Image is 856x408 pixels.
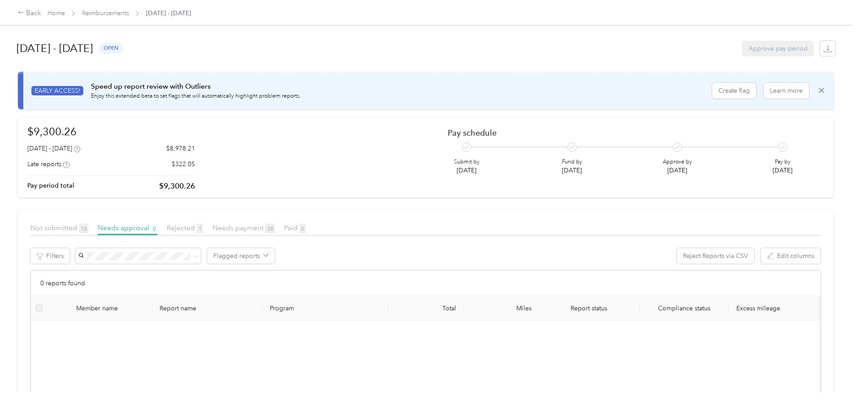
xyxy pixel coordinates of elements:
[761,248,821,264] button: Edit columns
[18,8,41,19] div: Back
[27,144,80,153] div: [DATE] - [DATE]
[663,166,692,175] p: [DATE]
[47,296,152,321] th: Member name
[27,159,69,169] div: Late reports
[30,223,88,232] span: Not submitted
[82,9,129,17] a: Reimbursements
[146,9,191,18] span: [DATE] - [DATE]
[91,92,301,100] p: Enjoy this extended beta to set flags that will automatically highlight problem reports.
[99,43,123,53] span: open
[27,124,195,139] h1: $9,300.26
[212,223,275,232] span: Needs payment
[712,83,756,99] button: Create flag
[806,358,856,408] iframe: Everlance-gr Chat Button Frame
[395,305,456,312] div: Total
[546,305,632,312] span: Report status
[299,223,306,233] span: 0
[159,180,195,192] p: $9,300.26
[736,305,813,312] p: Excess mileage
[31,271,821,296] div: 0 reports found
[448,128,808,137] h2: Pay schedule
[663,158,692,166] p: Approve by
[263,296,388,321] th: Program
[79,223,88,233] span: 18
[677,248,754,264] button: Reject Reports via CSV
[167,223,203,232] span: Rejected
[48,9,65,17] a: Home
[98,223,157,232] span: Needs approval
[454,166,480,175] p: [DATE]
[166,144,195,153] p: $8,978.21
[31,86,83,95] span: EARLY ACCESS!
[30,248,70,264] button: Filters
[646,305,722,312] span: Compliance status
[773,158,792,166] p: Pay by
[562,158,582,166] p: Fund by
[172,159,195,169] p: $322.05
[76,305,145,312] div: Member name
[562,166,582,175] p: [DATE]
[284,223,306,232] span: Paid
[265,223,275,233] span: 38
[773,166,792,175] p: [DATE]
[17,38,93,59] h1: [DATE] - [DATE]
[152,296,263,321] th: Report name
[471,305,532,312] div: Miles
[207,248,275,264] button: Flagged reports
[197,223,203,233] span: 1
[151,223,157,233] span: 0
[27,181,74,190] p: Pay period total
[454,158,480,166] p: Submit by
[91,81,301,92] p: Speed up report review with Outliers
[764,83,809,99] button: Learn more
